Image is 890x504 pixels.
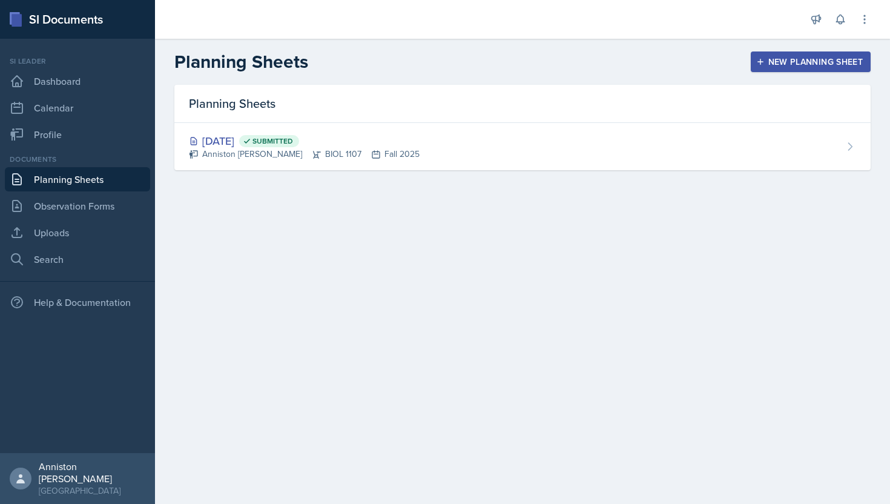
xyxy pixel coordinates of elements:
[174,51,308,73] h2: Planning Sheets
[252,136,293,146] span: Submitted
[189,133,420,149] div: [DATE]
[5,154,150,165] div: Documents
[759,57,863,67] div: New Planning Sheet
[174,85,871,123] div: Planning Sheets
[5,247,150,271] a: Search
[5,167,150,191] a: Planning Sheets
[5,56,150,67] div: Si leader
[174,123,871,170] a: [DATE] Submitted Anniston [PERSON_NAME]BIOL 1107Fall 2025
[751,51,871,72] button: New Planning Sheet
[5,96,150,120] a: Calendar
[5,194,150,218] a: Observation Forms
[39,460,145,485] div: Anniston [PERSON_NAME]
[5,220,150,245] a: Uploads
[189,148,420,161] div: Anniston [PERSON_NAME] BIOL 1107 Fall 2025
[5,69,150,93] a: Dashboard
[5,290,150,314] div: Help & Documentation
[5,122,150,147] a: Profile
[39,485,145,497] div: [GEOGRAPHIC_DATA]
